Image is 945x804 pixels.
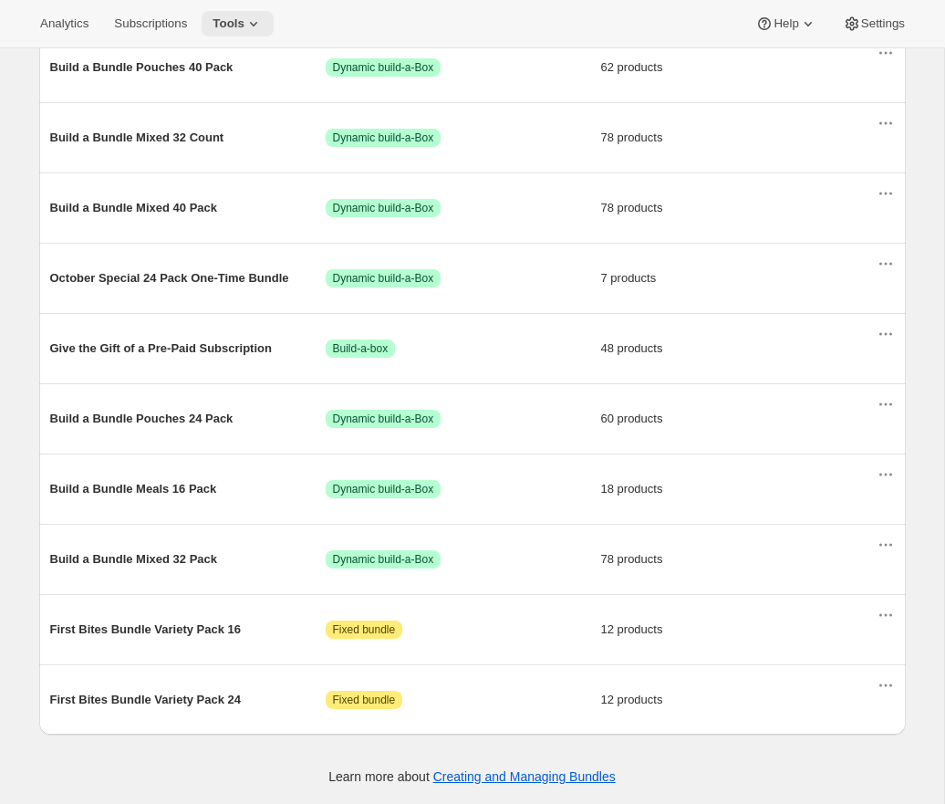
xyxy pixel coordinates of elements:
[114,16,187,31] span: Subscriptions
[29,11,99,37] button: Analytics
[601,691,877,709] span: 12 products
[213,16,244,31] span: Tools
[50,199,326,217] span: Build a Bundle Mixed 40 Pack
[50,550,326,569] span: Build a Bundle Mixed 32 Pack
[832,11,916,37] button: Settings
[333,552,434,567] span: Dynamic build-a-Box
[601,621,877,639] span: 12 products
[50,339,326,358] span: Give the Gift of a Pre-Paid Subscription
[333,201,434,215] span: Dynamic build-a-Box
[50,129,326,147] span: Build a Bundle Mixed 32 Count
[873,251,898,277] button: Actions for October Special 24 Pack One-Time Bundle
[861,16,905,31] span: Settings
[601,199,877,217] span: 78 products
[333,131,434,145] span: Dynamic build-a-Box
[333,412,434,426] span: Dynamic build-a-Box
[50,269,326,287] span: October Special 24 Pack One-Time Bundle
[50,58,326,77] span: Build a Bundle Pouches 40 Pack
[50,691,326,709] span: First Bites Bundle Variety Pack 24
[601,339,877,358] span: 48 products
[601,269,877,287] span: 7 products
[601,550,877,569] span: 78 products
[873,40,898,66] button: Actions for Build a Bundle Pouches 40 Pack
[873,462,898,487] button: Actions for Build a Bundle Meals 16 Pack
[433,769,616,784] a: Creating and Managing Bundles
[873,673,898,698] button: Actions for First Bites Bundle Variety Pack 24
[601,410,877,428] span: 60 products
[50,480,326,498] span: Build a Bundle Meals 16 Pack
[333,60,434,75] span: Dynamic build-a-Box
[103,11,198,37] button: Subscriptions
[601,58,877,77] span: 62 products
[333,693,396,707] span: Fixed bundle
[601,480,877,498] span: 18 products
[873,321,898,347] button: Actions for Give the Gift of a Pre-Paid Subscription
[40,16,88,31] span: Analytics
[744,11,827,37] button: Help
[50,621,326,639] span: First Bites Bundle Variety Pack 16
[50,410,326,428] span: Build a Bundle Pouches 24 Pack
[333,482,434,496] span: Dynamic build-a-Box
[873,532,898,558] button: Actions for Build a Bundle Mixed 32 Pack
[333,341,389,356] span: Build-a-box
[774,16,798,31] span: Help
[328,767,615,786] p: Learn more about
[873,392,898,417] button: Actions for Build a Bundle Pouches 24 Pack
[333,622,396,637] span: Fixed bundle
[601,129,877,147] span: 78 products
[202,11,274,37] button: Tools
[873,181,898,206] button: Actions for Build a Bundle Mixed 40 Pack
[333,271,434,286] span: Dynamic build-a-Box
[873,110,898,136] button: Actions for Build a Bundle Mixed 32 Count
[873,602,898,628] button: Actions for First Bites Bundle Variety Pack 16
